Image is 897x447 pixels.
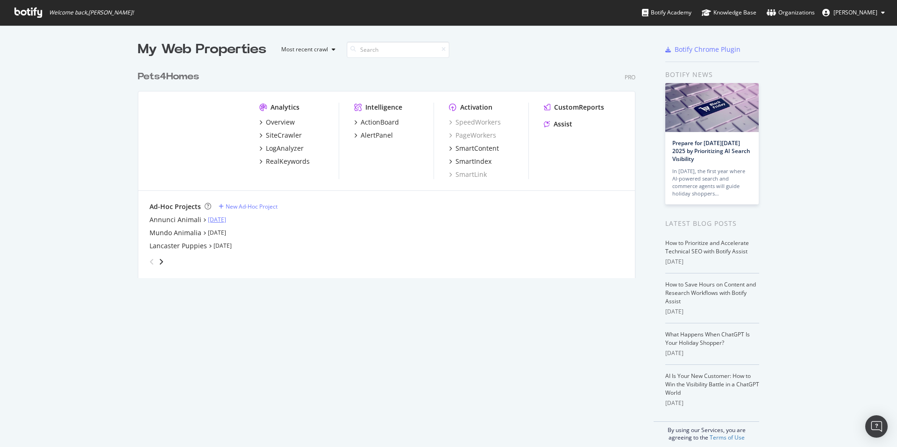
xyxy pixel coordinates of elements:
[665,83,759,132] img: Prepare for Black Friday 2025 by Prioritizing AI Search Visibility
[665,239,749,255] a: How to Prioritize and Accelerate Technical SEO with Botify Assist
[665,349,759,357] div: [DATE]
[449,157,491,166] a: SmartIndex
[259,144,304,153] a: LogAnalyzer
[815,5,892,20] button: [PERSON_NAME]
[354,118,399,127] a: ActionBoard
[149,241,207,251] a: Lancaster Puppies
[158,257,164,266] div: angle-right
[642,8,691,17] div: Botify Academy
[865,415,888,438] div: Open Intercom Messenger
[146,254,158,269] div: angle-left
[149,215,201,224] a: Annunci Animali
[49,9,134,16] span: Welcome back, [PERSON_NAME] !
[665,70,759,80] div: Botify news
[672,139,750,163] a: Prepare for [DATE][DATE] 2025 by Prioritizing AI Search Visibility
[208,229,226,237] a: [DATE]
[138,70,199,84] div: Pets4Homes
[665,307,759,316] div: [DATE]
[271,103,299,112] div: Analytics
[266,144,304,153] div: LogAnalyzer
[354,131,393,140] a: AlertPanel
[219,203,278,210] a: New Ad-Hoc Project
[274,42,339,57] button: Most recent crawl
[281,47,328,52] div: Most recent crawl
[365,103,402,112] div: Intelligence
[675,45,740,54] div: Botify Chrome Plugin
[665,218,759,229] div: Latest Blog Posts
[665,372,759,397] a: AI Is Your New Customer: How to Win the Visibility Battle in a ChatGPT World
[702,8,756,17] div: Knowledge Base
[226,203,278,210] div: New Ad-Hoc Project
[208,216,226,223] a: [DATE]
[625,73,635,81] div: Pro
[456,157,491,166] div: SmartIndex
[347,42,449,58] input: Search
[449,131,496,140] a: PageWorkers
[665,45,740,54] a: Botify Chrome Plugin
[138,70,203,84] a: Pets4Homes
[544,103,604,112] a: CustomReports
[361,131,393,140] div: AlertPanel
[665,330,750,347] a: What Happens When ChatGPT Is Your Holiday Shopper?
[449,118,501,127] a: SpeedWorkers
[266,131,302,140] div: SiteCrawler
[149,228,201,237] a: Mundo Animalia
[665,258,759,266] div: [DATE]
[138,59,643,278] div: grid
[767,8,815,17] div: Organizations
[149,103,244,178] img: www.pets4homes.co.uk
[672,168,752,197] div: In [DATE], the first year where AI-powered search and commerce agents will guide holiday shoppers…
[214,242,232,250] a: [DATE]
[259,118,295,127] a: Overview
[554,119,572,129] div: Assist
[554,103,604,112] div: CustomReports
[138,40,266,59] div: My Web Properties
[665,399,759,407] div: [DATE]
[654,421,759,441] div: By using our Services, you are agreeing to the
[460,103,492,112] div: Activation
[710,433,745,441] a: Terms of Use
[149,202,201,211] div: Ad-Hoc Projects
[544,119,572,129] a: Assist
[361,118,399,127] div: ActionBoard
[833,8,877,16] span: Norbert Hires
[266,157,310,166] div: RealKeywords
[456,144,499,153] div: SmartContent
[449,144,499,153] a: SmartContent
[449,170,487,179] a: SmartLink
[665,280,756,305] a: How to Save Hours on Content and Research Workflows with Botify Assist
[259,131,302,140] a: SiteCrawler
[259,157,310,166] a: RealKeywords
[266,118,295,127] div: Overview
